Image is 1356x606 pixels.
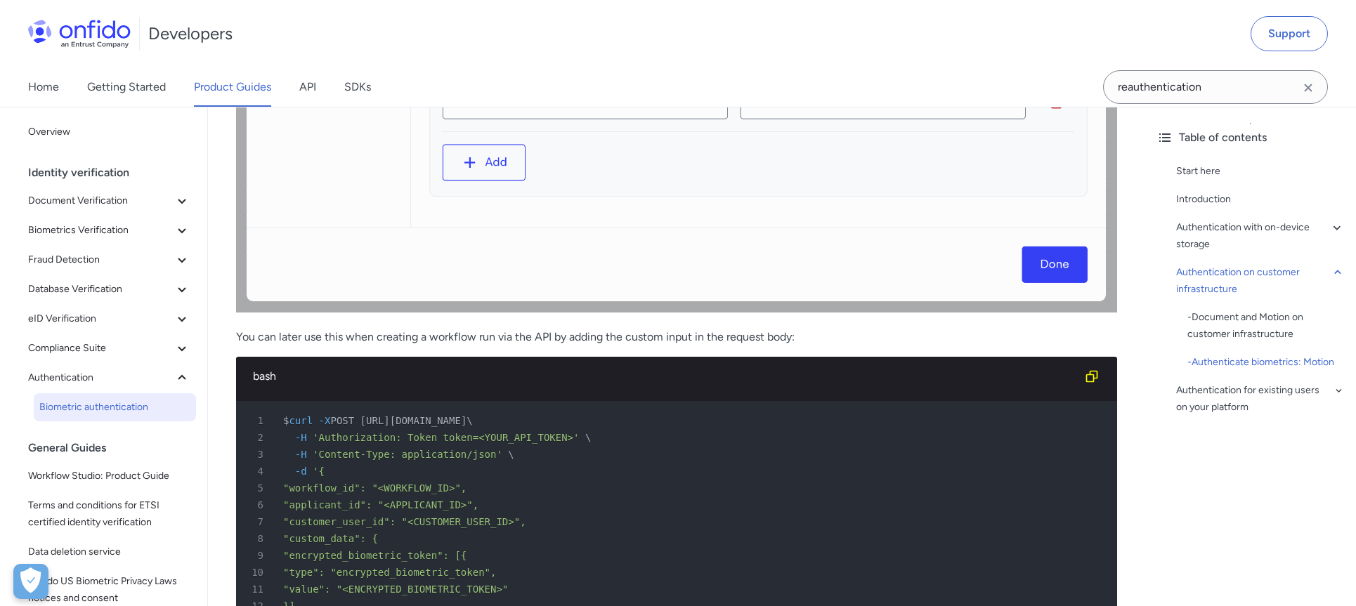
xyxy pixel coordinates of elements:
span: -X [319,415,331,426]
span: POST [URL][DOMAIN_NAME] [330,415,467,426]
span: 7 [242,513,273,530]
button: Document Verification [22,187,196,215]
span: Database Verification [28,281,174,298]
span: "value": "<ENCRYPTED_BIOMETRIC_TOKEN>" [283,584,508,595]
div: General Guides [28,434,202,462]
a: Start here [1176,163,1345,180]
a: SDKs [344,67,371,107]
span: 5 [242,480,273,496]
span: "encrypted_biometric_token": [{ [283,550,467,561]
span: 10 [242,564,273,581]
div: Cookie Preferences [13,564,48,599]
span: 4 [242,463,273,480]
span: 'Authorization: Token token=<YOUR_API_TOKEN>' [313,432,579,443]
span: -H [295,449,307,460]
span: 'Content-Type: application/json' [313,449,502,460]
span: Fraud Detection [28,251,174,268]
span: 9 [242,547,273,564]
span: "customer_user_id": "<CUSTOMER_USER_ID>", [283,516,526,527]
span: Terms and conditions for ETSI certified identity verification [28,497,190,531]
span: "workflow_id": "<WORKFLOW_ID>", [283,482,467,494]
span: 2 [242,429,273,446]
a: Biometric authentication [34,393,196,421]
span: Workflow Studio: Product Guide [28,468,190,485]
div: - Document and Motion on customer infrastructure [1187,309,1345,343]
span: curl [289,415,313,426]
a: Product Guides [194,67,271,107]
input: Onfido search input field [1103,70,1328,104]
button: Copy code snippet button [1078,362,1106,390]
h1: Developers [148,22,233,45]
a: Workflow Studio: Product Guide [22,462,196,490]
button: Authentication [22,364,196,392]
span: eID Verification [28,310,174,327]
span: -H [295,432,307,443]
div: Table of contents [1156,129,1345,146]
svg: Clear search field button [1300,79,1317,96]
a: -Authenticate biometrics: Motion [1187,354,1345,371]
a: Data deletion service [22,538,196,566]
span: 1 [242,412,273,429]
span: $ [283,415,289,426]
img: Onfido Logo [28,20,131,48]
span: Overview [28,124,190,140]
span: 8 [242,530,273,547]
p: You can later use this when creating a workflow run via the API by adding the custom input in the... [236,329,1117,345]
a: Terms and conditions for ETSI certified identity verification [22,492,196,536]
span: 6 [242,496,273,513]
a: Authentication for existing users on your platform [1176,382,1345,416]
button: Database Verification [22,275,196,303]
a: API [299,67,316,107]
span: Compliance Suite [28,340,174,357]
span: Biometrics Verification [28,222,174,239]
a: Home [28,67,59,107]
div: Identity verification [28,159,202,187]
div: - Authenticate biometrics: Motion [1187,354,1345,371]
button: Open Preferences [13,564,48,599]
span: "type": "encrypted_biometric_token", [283,567,496,578]
a: Getting Started [87,67,166,107]
span: \ [508,449,514,460]
button: Fraud Detection [22,246,196,274]
button: eID Verification [22,305,196,333]
span: Data deletion service [28,544,190,560]
a: Support [1251,16,1328,51]
button: Biometrics Verification [22,216,196,244]
span: "custom_data": { [283,533,378,544]
a: Authentication on customer infrastructure [1176,264,1345,298]
span: "applicant_id": "<APPLICANT_ID>", [283,499,478,511]
span: 11 [242,581,273,598]
span: Biometric authentication [39,399,190,416]
a: Authentication with on-device storage [1176,219,1345,253]
div: bash [253,368,1078,385]
span: 3 [242,446,273,463]
span: '{ [313,466,325,477]
a: Overview [22,118,196,146]
button: Compliance Suite [22,334,196,362]
span: \ [467,415,472,426]
a: -Document and Motion on customer infrastructure [1187,309,1345,343]
span: \ [585,432,591,443]
span: Authentication [28,369,174,386]
span: Document Verification [28,192,174,209]
a: Introduction [1176,191,1345,208]
span: -d [295,466,307,477]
